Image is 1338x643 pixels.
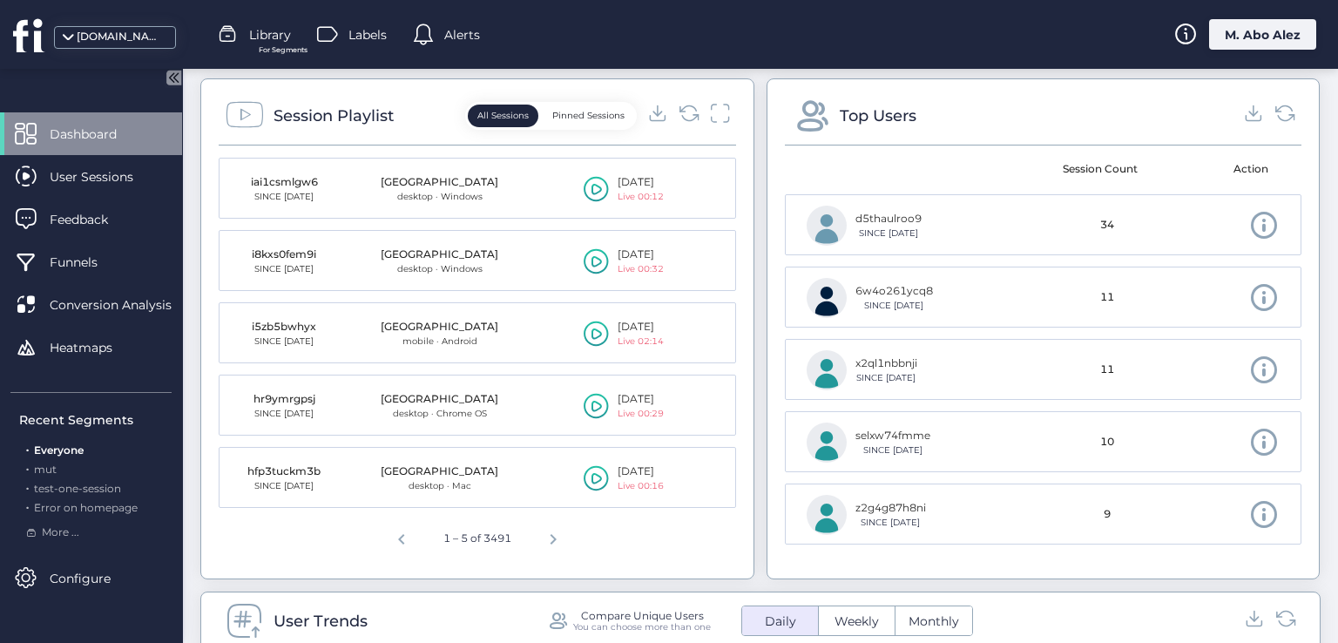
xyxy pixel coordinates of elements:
div: Live 00:29 [618,407,664,421]
span: Configure [50,569,137,588]
div: desktop · Windows [381,190,498,204]
span: Library [249,25,291,44]
span: . [26,478,29,495]
div: Recent Segments [19,410,172,430]
div: Compare Unique Users [581,610,704,621]
div: SINCE [DATE] [855,227,922,240]
span: Conversion Analysis [50,295,198,315]
div: [DATE] [618,464,664,480]
span: Labels [348,25,387,44]
div: desktop · Chrome OS [381,407,498,421]
div: SINCE [DATE] [240,262,328,276]
span: Daily [754,613,807,631]
div: Session Playlist [274,104,394,128]
div: SINCE [DATE] [240,335,328,349]
span: Everyone [34,443,84,457]
div: [GEOGRAPHIC_DATA] [381,464,498,480]
div: Top Users [840,104,916,128]
span: . [26,497,29,514]
div: Live 00:12 [618,190,664,204]
div: [DOMAIN_NAME] [77,29,164,45]
div: SINCE [DATE] [240,479,328,493]
button: Pinned Sessions [543,105,634,127]
button: Weekly [819,606,895,635]
button: Monthly [895,606,972,635]
button: Daily [742,606,818,635]
div: selxw74fmme [855,428,930,444]
div: mobile · Android [381,335,498,349]
div: hfp3tuckm3b [240,464,328,480]
div: [GEOGRAPHIC_DATA] [381,174,498,191]
span: 34 [1100,217,1114,234]
span: Weekly [824,613,889,631]
div: x2ql1nbbnji [855,355,917,372]
div: 1 – 5 of 3491 [436,524,518,554]
div: i5zb5bwhyx [240,319,328,335]
div: desktop · Windows [381,262,498,276]
span: Heatmaps [50,338,139,357]
span: Error on homepage [34,501,138,514]
button: All Sessions [468,105,538,127]
mat-header-cell: Session Count [1037,146,1163,194]
div: Live 02:14 [618,335,664,349]
div: desktop · Mac [381,479,498,493]
span: . [26,440,29,457]
div: SINCE [DATE] [240,190,328,204]
div: [DATE] [618,174,664,191]
span: Alerts [444,25,480,44]
span: 11 [1100,289,1114,306]
div: iai1csmlgw6 [240,174,328,191]
div: [GEOGRAPHIC_DATA] [381,319,498,335]
mat-header-cell: Action [1163,146,1289,194]
button: Previous page [384,519,419,554]
div: SINCE [DATE] [855,443,930,457]
div: i8kxs0fem9i [240,247,328,263]
span: Dashboard [50,125,143,144]
span: User Sessions [50,167,159,186]
div: d5thaulroo9 [855,211,922,227]
span: test-one-session [34,482,121,495]
span: Feedback [50,210,134,229]
div: hr9ymrgpsj [240,391,328,408]
div: Live 00:32 [618,262,664,276]
span: More ... [42,525,79,541]
div: 6w4o261ycq8 [855,283,933,300]
div: [GEOGRAPHIC_DATA] [381,247,498,263]
div: SINCE [DATE] [855,371,917,385]
div: SINCE [DATE] [855,516,926,530]
span: 11 [1100,362,1114,378]
span: Funnels [50,253,124,272]
div: z2g4g87h8ni [855,500,926,517]
div: You can choose more than one [573,621,711,633]
span: For Segments [259,44,307,56]
div: User Trends [274,609,368,633]
div: Live 00:16 [618,479,664,493]
div: SINCE [DATE] [240,407,328,421]
span: 9 [1104,506,1111,523]
span: 10 [1100,434,1114,450]
span: Monthly [898,613,970,631]
div: [DATE] [618,247,664,263]
div: [DATE] [618,391,664,408]
div: [GEOGRAPHIC_DATA] [381,391,498,408]
button: Next page [536,519,571,554]
span: mut [34,463,57,476]
div: SINCE [DATE] [855,299,933,313]
span: . [26,459,29,476]
div: [DATE] [618,319,664,335]
div: M. Abo Alez [1209,19,1316,50]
